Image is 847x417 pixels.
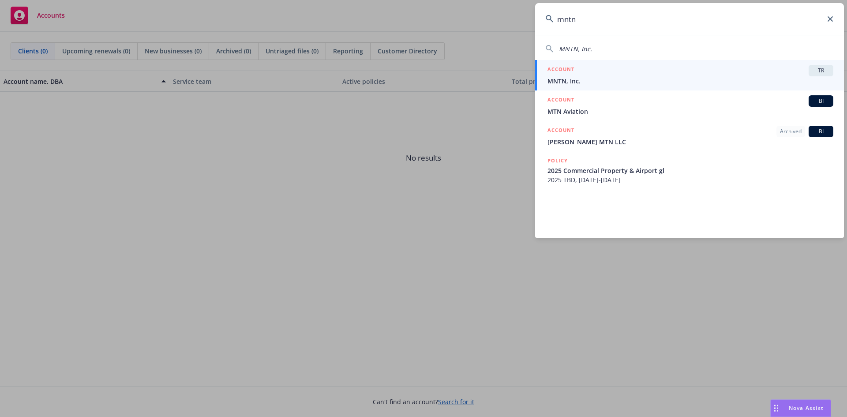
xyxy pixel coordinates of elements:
span: BI [812,128,830,135]
a: ACCOUNTArchivedBI[PERSON_NAME] MTN LLC [535,121,844,151]
span: Archived [780,128,802,135]
h5: ACCOUNT [547,126,574,136]
h5: ACCOUNT [547,65,574,75]
a: ACCOUNTBIMTN Aviation [535,90,844,121]
a: ACCOUNTTRMNTN, Inc. [535,60,844,90]
span: Nova Assist [789,404,824,412]
a: POLICY2025 Commercial Property & Airport gl2025 TBD, [DATE]-[DATE] [535,151,844,189]
span: BI [812,97,830,105]
span: MNTN, Inc. [547,76,833,86]
span: 2025 Commercial Property & Airport gl [547,166,833,175]
span: TR [812,67,830,75]
span: [PERSON_NAME] MTN LLC [547,137,833,147]
input: Search... [535,3,844,35]
h5: POLICY [547,156,568,165]
h5: ACCOUNT [547,95,574,106]
div: Drag to move [771,400,782,417]
span: MNTN, Inc. [559,45,592,53]
span: 2025 TBD, [DATE]-[DATE] [547,175,833,184]
span: MTN Aviation [547,107,833,116]
button: Nova Assist [770,399,831,417]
